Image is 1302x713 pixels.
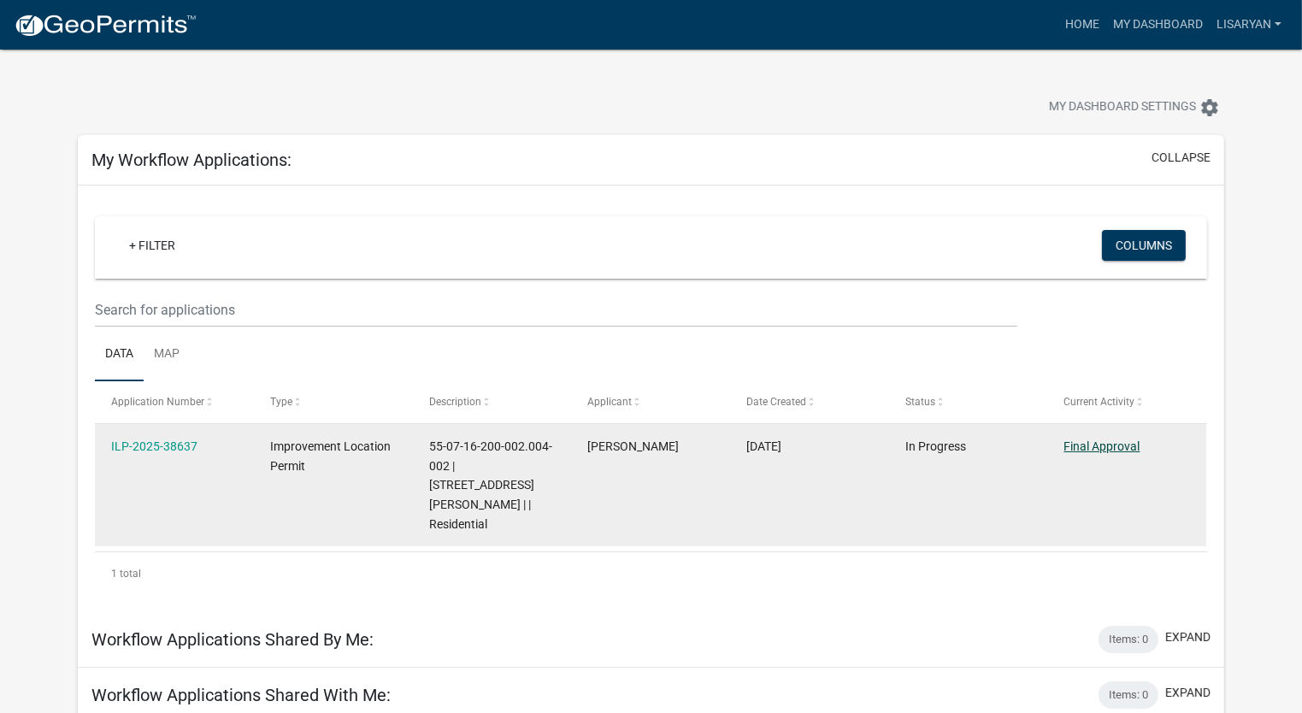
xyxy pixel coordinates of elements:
[889,381,1048,422] datatable-header-cell: Status
[111,396,204,408] span: Application Number
[95,327,144,382] a: Data
[91,685,391,705] h5: Workflow Applications Shared With Me:
[1099,681,1158,709] div: Items: 0
[95,292,1017,327] input: Search for applications
[95,552,1207,595] div: 1 total
[730,381,889,422] datatable-header-cell: Date Created
[111,439,197,453] a: ILP-2025-38637
[270,439,391,473] span: Improvement Location Permit
[1165,684,1211,702] button: expand
[1047,381,1206,422] datatable-header-cell: Current Activity
[1049,97,1196,118] span: My Dashboard Settings
[1210,9,1288,41] a: lisaryan
[587,396,632,408] span: Applicant
[270,396,292,408] span: Type
[1199,97,1220,118] i: settings
[144,327,190,382] a: Map
[1165,628,1211,646] button: expand
[91,150,292,170] h5: My Workflow Applications:
[1035,91,1234,124] button: My Dashboard Settingssettings
[1099,626,1158,653] div: Items: 0
[429,439,552,531] span: 55-07-16-200-002.004-002 | 11209 W Awbrey Rd | | Residential
[746,439,781,453] span: 09/11/2025
[95,381,254,422] datatable-header-cell: Application Number
[1064,396,1135,408] span: Current Activity
[254,381,413,422] datatable-header-cell: Type
[571,381,730,422] datatable-header-cell: Applicant
[1058,9,1106,41] a: Home
[78,186,1224,612] div: collapse
[587,439,679,453] span: Lisa Ryan
[413,381,572,422] datatable-header-cell: Description
[1152,149,1211,167] button: collapse
[905,439,966,453] span: In Progress
[115,230,189,261] a: + Filter
[1106,9,1210,41] a: My Dashboard
[1064,439,1140,453] a: Final Approval
[1102,230,1186,261] button: Columns
[429,396,481,408] span: Description
[905,396,935,408] span: Status
[746,396,806,408] span: Date Created
[91,629,374,650] h5: Workflow Applications Shared By Me:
